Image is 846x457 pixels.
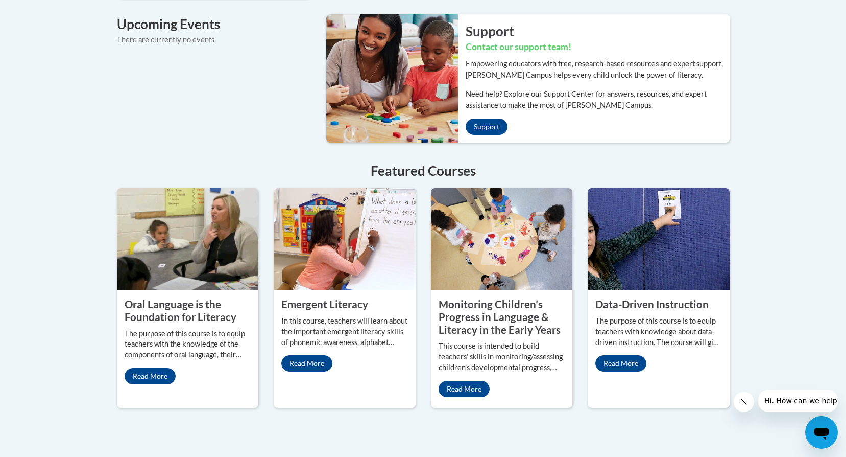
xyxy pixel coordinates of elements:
img: Data-Driven Instruction [588,188,730,290]
p: The purpose of this course is to equip teachers with knowledge about data-driven instruction. The... [595,316,722,348]
p: Empowering educators with free, research-based resources and expert support, [PERSON_NAME] Campus... [466,58,730,81]
a: Read More [281,355,332,372]
img: Oral Language is the Foundation for Literacy [117,188,259,290]
img: Emergent Literacy [274,188,416,290]
property: Monitoring Children’s Progress in Language & Literacy in the Early Years [439,298,561,335]
property: Emergent Literacy [281,298,368,310]
property: Data-Driven Instruction [595,298,709,310]
iframe: Button to launch messaging window [805,416,838,449]
h4: Featured Courses [117,161,730,181]
a: Read More [439,381,490,397]
h3: Contact our support team! [466,41,730,54]
h2: Support [466,22,730,40]
p: In this course, teachers will learn about the important emergent literacy skills of phonemic awar... [281,316,408,348]
property: Oral Language is the Foundation for Literacy [125,298,236,323]
a: Support [466,119,507,135]
iframe: Close message [734,392,754,412]
p: Need help? Explore our Support Center for answers, resources, and expert assistance to make the m... [466,88,730,111]
h4: Upcoming Events [117,14,311,34]
img: Monitoring Children’s Progress in Language & Literacy in the Early Years [431,188,573,290]
p: The purpose of this course is to equip teachers with the knowledge of the components of oral lang... [125,329,251,361]
a: Read More [125,368,176,384]
span: There are currently no events. [117,35,216,44]
img: ... [319,14,458,142]
a: Read More [595,355,646,372]
iframe: Message from company [758,390,838,412]
p: This course is intended to build teachers’ skills in monitoring/assessing children’s developmenta... [439,341,565,373]
span: Hi. How can we help? [6,7,83,15]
